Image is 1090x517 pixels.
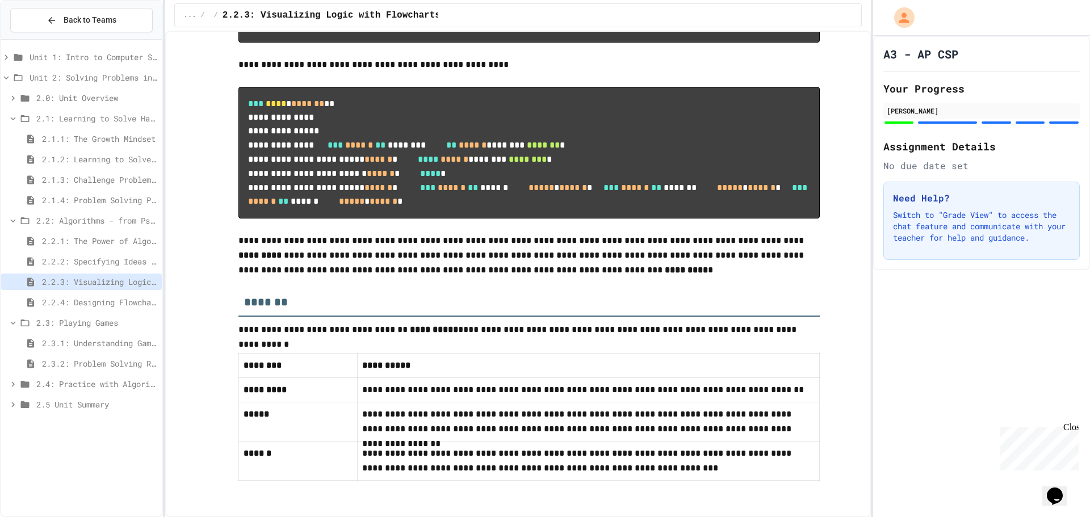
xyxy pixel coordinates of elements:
span: 2.1.4: Problem Solving Practice [42,194,157,206]
span: 2.2.1: The Power of Algorithms [42,235,157,247]
span: Back to Teams [64,14,116,26]
div: [PERSON_NAME] [887,106,1076,116]
span: / [214,11,218,20]
p: Switch to "Grade View" to access the chat feature and communicate with your teacher for help and ... [893,209,1070,243]
span: 2.0: Unit Overview [36,92,157,104]
span: Unit 2: Solving Problems in Computer Science [30,72,157,83]
h1: A3 - AP CSP [883,46,958,62]
h3: Need Help? [893,191,1070,205]
span: 2.1.1: The Growth Mindset [42,133,157,145]
span: 2.5 Unit Summary [36,398,157,410]
div: No due date set [883,159,1080,173]
span: 2.2.3: Visualizing Logic with Flowcharts [223,9,441,22]
span: Unit 1: Intro to Computer Science [30,51,157,63]
span: 2.3.2: Problem Solving Reflection [42,358,157,369]
span: 2.1: Learning to Solve Hard Problems [36,112,157,124]
span: 2.2.2: Specifying Ideas with Pseudocode [42,255,157,267]
h2: Assignment Details [883,138,1080,154]
span: 2.3.1: Understanding Games with Flowcharts [42,337,157,349]
span: / [200,11,204,20]
span: 2.3: Playing Games [36,317,157,329]
span: 2.2: Algorithms - from Pseudocode to Flowcharts [36,215,157,226]
span: 2.2.3: Visualizing Logic with Flowcharts [42,276,157,288]
span: 2.2.4: Designing Flowcharts [42,296,157,308]
button: Back to Teams [10,8,153,32]
iframe: chat widget [1042,472,1079,506]
span: ... [184,11,196,20]
iframe: chat widget [996,422,1079,470]
div: My Account [882,5,917,31]
span: 2.4: Practice with Algorithms [36,378,157,390]
span: 2.1.3: Challenge Problem - The Bridge [42,174,157,186]
h2: Your Progress [883,81,1080,96]
span: 2.1.2: Learning to Solve Hard Problems [42,153,157,165]
div: Chat with us now!Close [5,5,78,72]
